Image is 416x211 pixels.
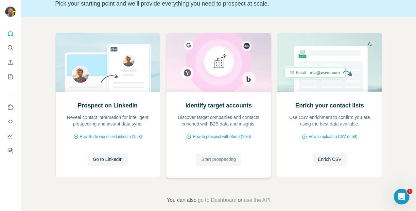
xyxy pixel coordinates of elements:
iframe: Intercom live chat [394,189,409,204]
img: Enrich your contact lists [277,33,382,92]
span: How to prospect with Surfe (1:30) [193,134,251,140]
span: Go to LinkedIn [93,156,123,163]
button: go to Dashboard [198,196,236,204]
button: Search [5,42,16,54]
img: Prospect on LinkedIn [55,33,160,92]
h2: Identify target accounts [185,101,252,110]
span: Enrich CSV [318,156,341,163]
button: My lists [5,71,16,83]
p: Use CSV enrichment to confirm you are using the best data available. [284,114,375,127]
p: Reveal contact information for intelligent prospecting and instant data sync. [62,114,153,127]
h2: Prospect on LinkedIn [78,101,138,110]
img: Identify target accounts [166,33,271,92]
button: Start prospecting [196,153,241,166]
span: or [238,196,242,204]
p: Discover target companies and contacts enriched with B2B data and insights. [173,114,264,127]
img: Avatar [5,7,16,17]
span: 1 [407,189,412,194]
span: How to upload a CSV (2:59) [308,134,357,140]
button: Use Surfe on LinkedIn [5,101,16,113]
span: You can also [167,196,197,204]
button: Quick start [5,28,16,39]
button: Feedback [5,144,16,156]
button: use the API [244,196,270,204]
span: Start prospecting [201,156,236,163]
button: Go to LinkedIn [88,153,128,166]
span: How Surfe works on LinkedIn (1:58) [80,134,142,140]
h2: Enrich your contact lists [295,101,364,110]
button: Enrich CSV [313,153,347,166]
button: Dashboard [5,130,16,142]
button: Enrich CSV [5,56,16,68]
button: Use Surfe API [5,116,16,127]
